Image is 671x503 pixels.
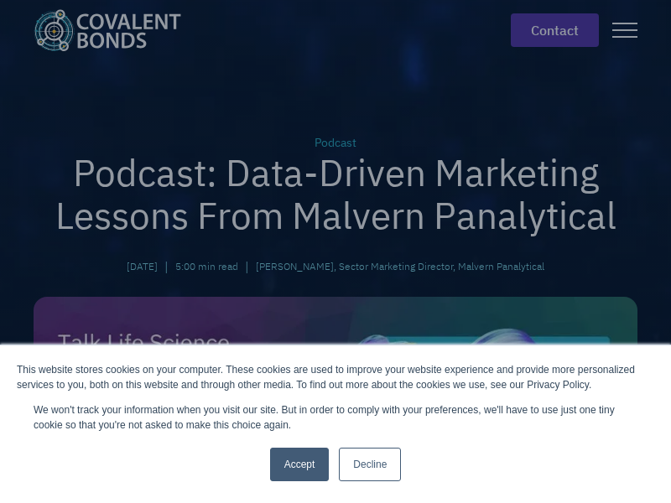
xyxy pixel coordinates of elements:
div: Podcast [34,134,637,152]
img: Covalent Bonds White / Teal Logo [34,9,181,51]
div: 5:00 min read [175,259,238,274]
p: We won't track your information when you visit our site. But in order to comply with your prefere... [34,402,637,433]
a: Decline [339,448,401,481]
div: | [164,257,169,277]
a: Accept [270,448,330,481]
a: contact [511,13,599,47]
div: [DATE] [127,259,158,274]
div: | [245,257,249,277]
a: home [34,9,195,51]
div: This website stores cookies on your computer. These cookies are used to improve your website expe... [17,362,654,392]
h1: Podcast: Data-Driven Marketing Lessons From Malvern Panalytical [34,152,637,236]
div: [PERSON_NAME], Sector Marketing Director, Malvern Panalytical [256,259,544,274]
